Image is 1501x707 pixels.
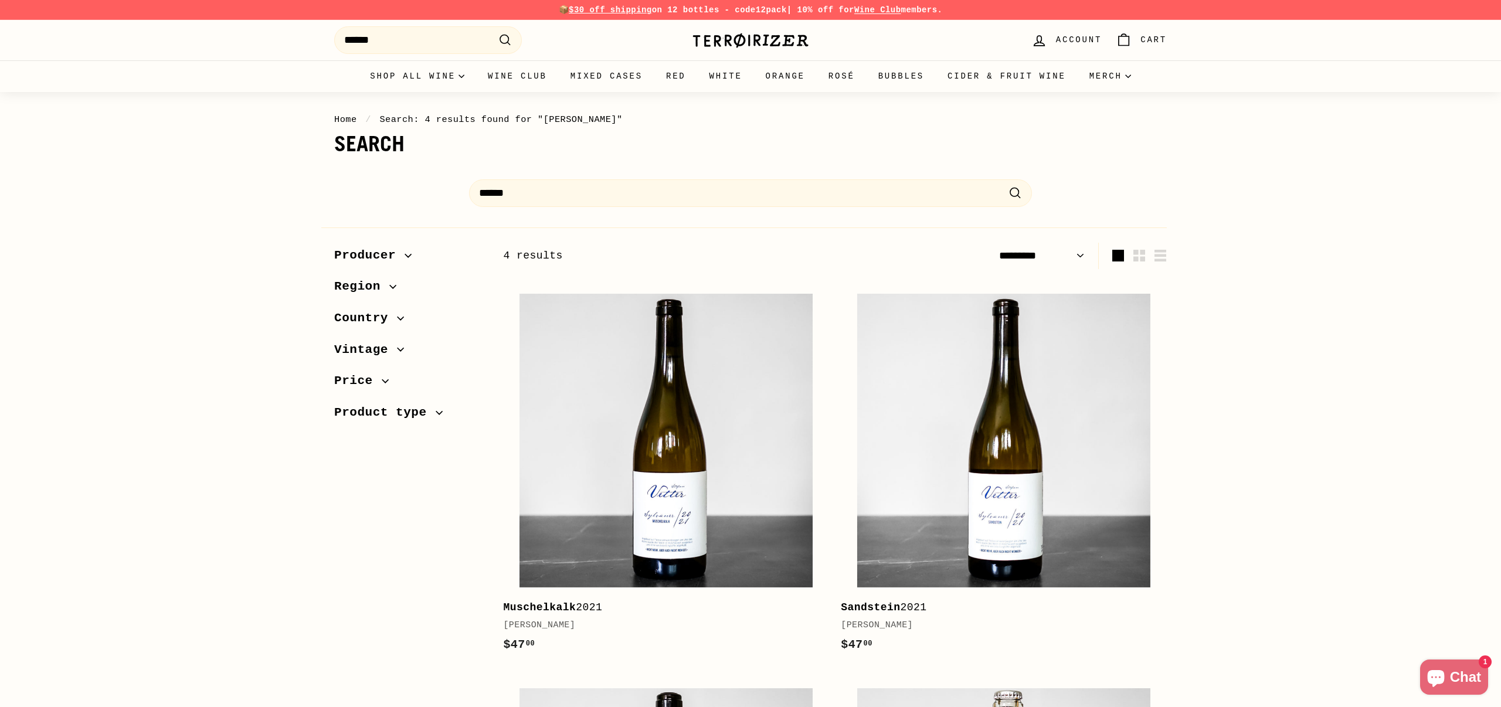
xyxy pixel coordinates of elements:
a: Mixed Cases [559,60,654,92]
sup: 00 [864,640,872,648]
div: 2021 [841,599,1155,616]
summary: Shop all wine [358,60,476,92]
strong: 12pack [756,5,787,15]
span: / [362,114,374,125]
span: Account [1056,33,1102,46]
button: Region [334,274,484,305]
span: Region [334,277,389,297]
div: 4 results [503,247,835,264]
button: Price [334,368,484,400]
a: Orange [754,60,817,92]
span: Search: 4 results found for "[PERSON_NAME]" [379,114,622,125]
a: White [698,60,754,92]
nav: breadcrumbs [334,113,1167,127]
span: Country [334,308,397,328]
span: Product type [334,403,436,423]
a: Muschelkalk2021[PERSON_NAME] [503,278,829,667]
div: Primary [311,60,1190,92]
a: Bubbles [867,60,936,92]
a: Wine Club [854,5,901,15]
a: Rosé [817,60,867,92]
a: Account [1024,23,1109,57]
span: Producer [334,246,405,266]
summary: Merch [1078,60,1143,92]
button: Producer [334,243,484,274]
a: Home [334,114,357,125]
span: $47 [841,638,872,651]
span: Price [334,371,382,391]
a: Wine Club [476,60,559,92]
a: Cider & Fruit Wine [936,60,1078,92]
button: Vintage [334,337,484,369]
sup: 00 [526,640,535,648]
span: $30 off shipping [569,5,652,15]
a: Red [654,60,698,92]
button: Country [334,305,484,337]
a: Cart [1109,23,1174,57]
inbox-online-store-chat: Shopify online store chat [1417,660,1492,698]
p: 📦 on 12 bottles - code | 10% off for members. [334,4,1167,16]
div: 2021 [503,599,817,616]
div: [PERSON_NAME] [503,618,817,633]
button: Product type [334,400,484,431]
span: Vintage [334,340,397,360]
b: Sandstein [841,601,900,613]
span: Cart [1140,33,1167,46]
span: $47 [503,638,535,651]
a: Sandstein2021[PERSON_NAME] [841,278,1167,667]
h1: Search [334,132,1167,156]
b: Muschelkalk [503,601,576,613]
div: [PERSON_NAME] [841,618,1155,633]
